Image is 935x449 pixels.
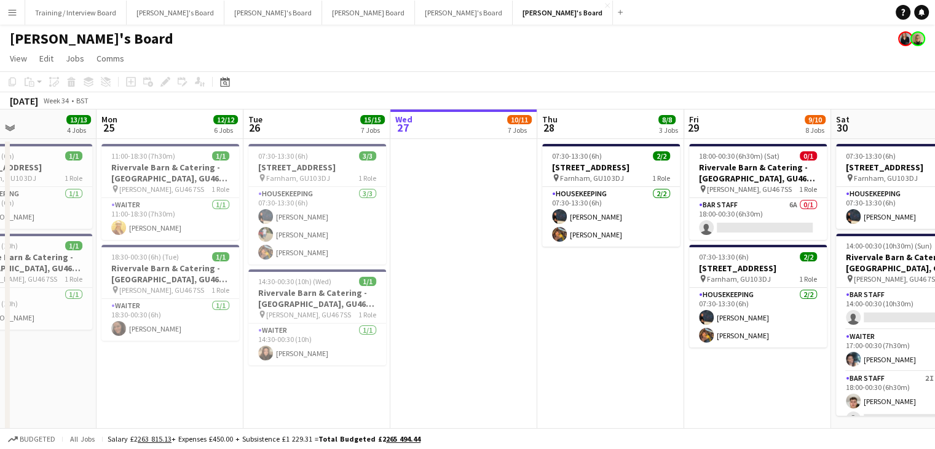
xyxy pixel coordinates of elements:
[127,1,224,25] button: [PERSON_NAME]'s Board
[92,50,129,66] a: Comms
[6,432,57,446] button: Budgeted
[20,435,55,443] span: Budgeted
[10,30,173,48] h1: [PERSON_NAME]'s Board
[108,434,420,443] div: Salary £2 + Expenses £450.00 + Subsistence £1 229.31 =
[224,1,322,25] button: [PERSON_NAME]'s Board
[34,50,58,66] a: Edit
[61,50,89,66] a: Jobs
[10,53,27,64] span: View
[318,434,420,443] span: Total Budgeted £2
[386,434,420,443] tcxspan: Call 265 494.44 via 3CX
[68,434,97,443] span: All jobs
[415,1,513,25] button: [PERSON_NAME]'s Board
[66,53,84,64] span: Jobs
[76,96,89,105] div: BST
[138,434,172,443] tcxspan: Call 263 815.13 via 3CX
[513,1,613,25] button: [PERSON_NAME]'s Board
[322,1,415,25] button: [PERSON_NAME] Board
[898,31,913,46] app-user-avatar: Thomasina Dixon
[39,53,53,64] span: Edit
[41,96,71,105] span: Week 34
[10,95,38,107] div: [DATE]
[5,50,32,66] a: View
[910,31,925,46] app-user-avatar: Nikoleta Gehfeld
[25,1,127,25] button: Training / Interview Board
[97,53,124,64] span: Comms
